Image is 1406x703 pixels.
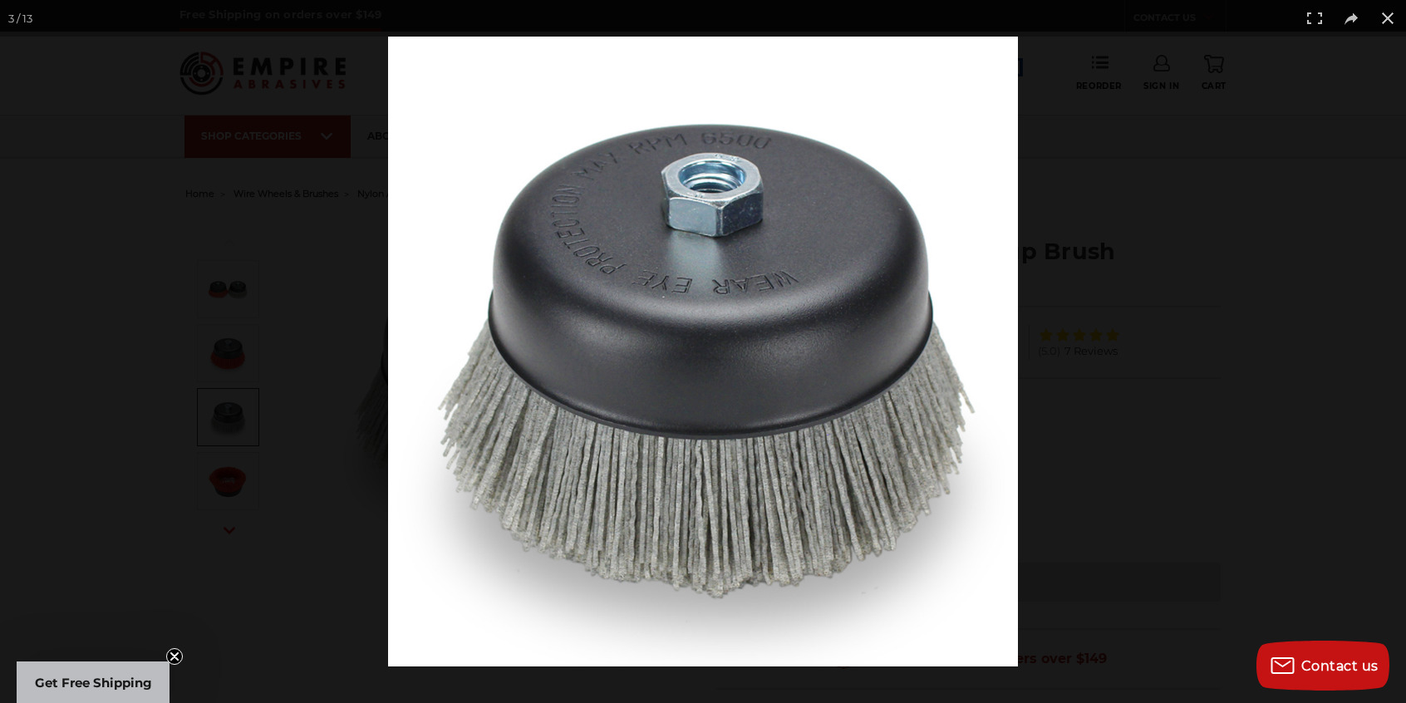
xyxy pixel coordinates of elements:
[17,661,170,703] div: Get Free ShippingClose teaser
[1256,641,1389,691] button: Contact us
[35,675,152,691] span: Get Free Shipping
[1301,658,1379,674] span: Contact us
[388,37,1018,666] img: nylon-cup-brush-6-inch-silicon-carbide__76323.1668103933.jpg
[166,648,183,665] button: Close teaser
